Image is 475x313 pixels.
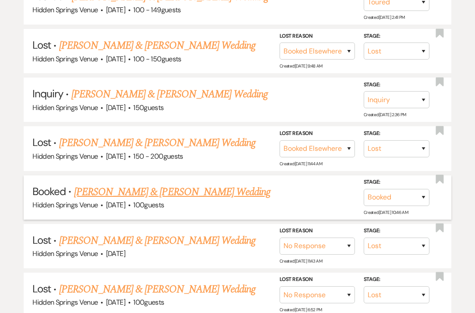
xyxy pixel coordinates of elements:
[32,298,98,307] span: Hidden Springs Venue
[364,210,408,215] span: Created: [DATE] 10:46 AM
[32,282,51,295] span: Lost
[133,5,181,14] span: 100 - 149 guests
[71,86,268,102] a: [PERSON_NAME] & [PERSON_NAME] Wedding
[32,38,51,52] span: Lost
[106,200,125,210] span: [DATE]
[106,249,125,258] span: [DATE]
[32,5,98,14] span: Hidden Springs Venue
[59,281,255,297] a: [PERSON_NAME] & [PERSON_NAME] Wedding
[32,185,66,198] span: Booked
[364,80,429,90] label: Stage:
[106,152,125,161] span: [DATE]
[364,129,429,139] label: Stage:
[32,54,98,64] span: Hidden Springs Venue
[32,233,51,247] span: Lost
[364,112,406,117] span: Created: [DATE] 2:36 PM
[32,103,98,112] span: Hidden Springs Venue
[280,63,323,69] span: Created: [DATE] 9:48 AM
[106,298,125,307] span: [DATE]
[133,200,164,210] span: 100 guests
[280,160,322,166] span: Created: [DATE] 11:44 AM
[133,152,183,161] span: 150 - 200 guests
[364,275,429,285] label: Stage:
[280,31,355,41] label: Lost Reason
[364,178,429,187] label: Stage:
[59,233,255,249] a: [PERSON_NAME] & [PERSON_NAME] Wedding
[106,5,125,14] span: [DATE]
[59,135,255,151] a: [PERSON_NAME] & [PERSON_NAME] Wedding
[133,54,181,64] span: 100 - 150 guests
[106,103,125,112] span: [DATE]
[32,200,98,210] span: Hidden Springs Venue
[59,38,255,53] a: [PERSON_NAME] & [PERSON_NAME] Wedding
[280,258,322,264] span: Created: [DATE] 11:43 AM
[133,298,164,307] span: 100 guests
[32,135,51,149] span: Lost
[32,249,98,258] span: Hidden Springs Venue
[364,14,405,20] span: Created: [DATE] 2:41 PM
[364,31,429,41] label: Stage:
[32,152,98,161] span: Hidden Springs Venue
[133,103,163,112] span: 150 guests
[74,184,270,200] a: [PERSON_NAME] & [PERSON_NAME] Wedding
[280,307,322,313] span: Created: [DATE] 6:52 PM
[32,87,63,100] span: Inquiry
[106,54,125,64] span: [DATE]
[280,226,355,236] label: Lost Reason
[364,226,429,236] label: Stage:
[280,275,355,285] label: Lost Reason
[280,129,355,139] label: Lost Reason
